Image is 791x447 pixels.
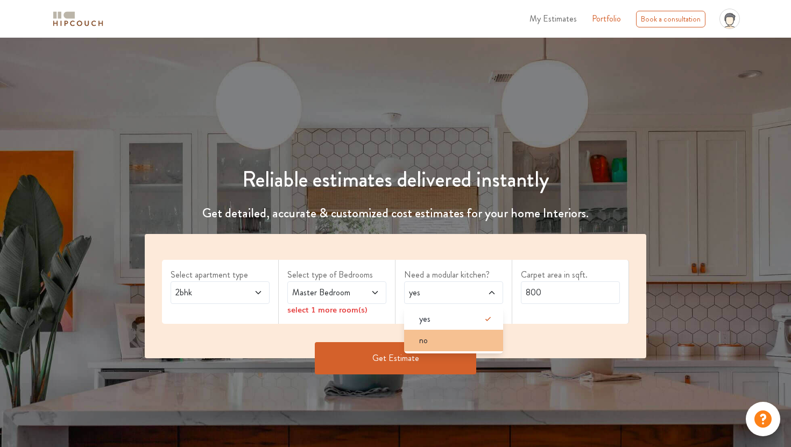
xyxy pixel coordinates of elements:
[51,7,105,31] span: logo-horizontal.svg
[51,10,105,29] img: logo-horizontal.svg
[404,268,503,281] label: Need a modular kitchen?
[287,304,386,315] div: select 1 more room(s)
[138,167,653,193] h1: Reliable estimates delivered instantly
[529,12,577,25] span: My Estimates
[636,11,705,27] div: Book a consultation
[290,286,357,299] span: Master Bedroom
[419,313,430,325] span: yes
[138,205,653,221] h4: Get detailed, accurate & customized cost estimates for your home Interiors.
[592,12,621,25] a: Portfolio
[287,268,386,281] label: Select type of Bedrooms
[521,281,620,304] input: Enter area sqft
[521,268,620,281] label: Carpet area in sqft.
[171,268,270,281] label: Select apartment type
[173,286,241,299] span: 2bhk
[419,334,428,347] span: no
[315,342,476,374] button: Get Estimate
[407,286,474,299] span: yes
